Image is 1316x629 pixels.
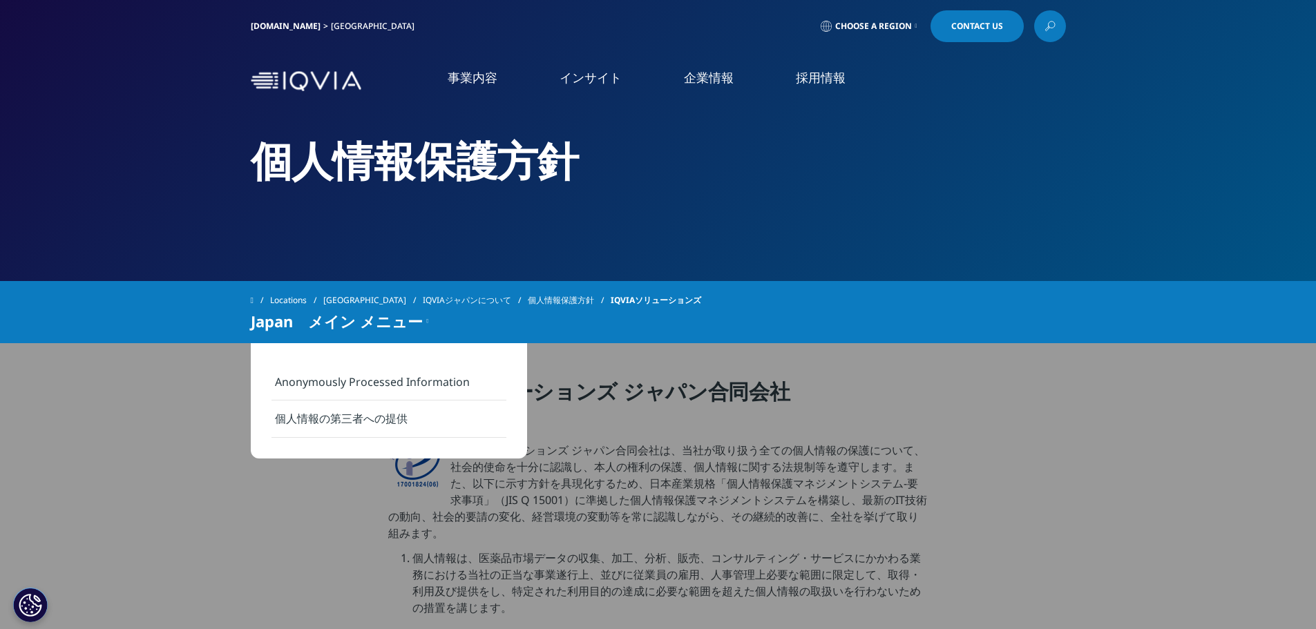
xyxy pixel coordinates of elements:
a: IQVIAジャパンについて [423,288,528,313]
h2: 個人情報保護方針 [251,135,1066,186]
a: Anonymously Processed Information [271,364,506,400]
a: 企業情報 [684,69,734,86]
a: Locations [270,288,323,313]
a: インサイト [560,69,622,86]
a: 個人情報の第三者への提供 [271,400,506,438]
a: Contact Us [931,10,1024,42]
button: Cookie 設定 [13,588,48,622]
nav: Primary [367,48,1066,114]
a: 採用情報 [796,69,846,86]
span: Contact Us [951,22,1003,30]
span: Japan メイン メニュー [251,313,423,329]
h4: IQVIAソリューションズ ジャパン合同会社 [388,378,928,416]
a: [GEOGRAPHIC_DATA] [323,288,423,313]
a: 個人情報保護方針 [528,288,611,313]
span: IQVIAソリューションズ [611,288,701,313]
a: [DOMAIN_NAME] [251,20,321,32]
span: IQVIAソリューションズ ジャパン合同会社は、当社が取り扱う全ての個人情報の保護について、社会的使命を十分に認識し、本人の権利の保護、個人情報に関する法規制等を遵守します。また、以下に示す方針... [388,443,927,541]
div: [GEOGRAPHIC_DATA] [331,21,420,32]
a: 事業内容 [448,69,497,86]
span: Choose a Region [835,21,912,32]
